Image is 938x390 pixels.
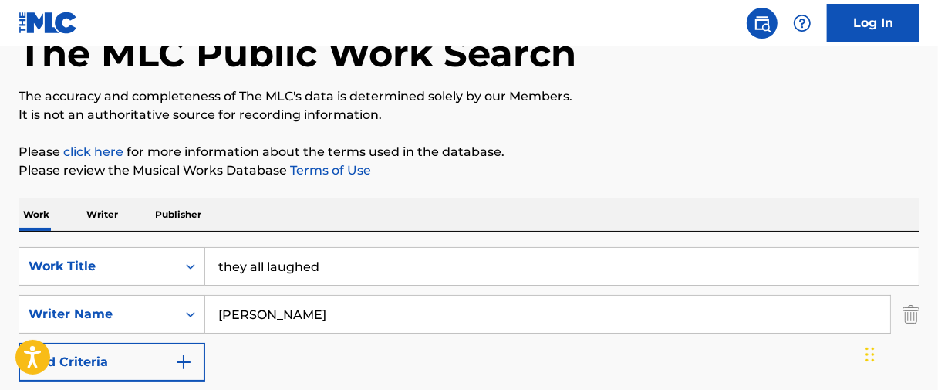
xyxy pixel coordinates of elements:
p: Work [19,198,54,231]
div: Drag [865,331,875,378]
a: Terms of Use [287,163,371,178]
iframe: Chat Widget [861,316,938,390]
div: Writer Name [29,305,167,324]
p: Publisher [150,198,206,231]
img: search [753,14,771,32]
img: MLC Logo [19,12,78,34]
p: It is not an authoritative source for recording information. [19,106,919,124]
button: Add Criteria [19,343,205,382]
a: click here [63,144,123,159]
p: Writer [82,198,123,231]
a: Public Search [747,8,778,39]
p: Please review the Musical Works Database [19,161,919,180]
a: Log In [827,4,919,42]
div: Help [787,8,818,39]
p: The accuracy and completeness of The MLC's data is determined solely by our Members. [19,87,919,106]
h1: The MLC Public Work Search [19,30,576,76]
p: Please for more information about the terms used in the database. [19,143,919,161]
img: 9d2ae6d4665cec9f34b9.svg [174,353,193,371]
div: Work Title [29,257,167,276]
img: help [793,14,811,32]
img: Delete Criterion [903,295,919,334]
